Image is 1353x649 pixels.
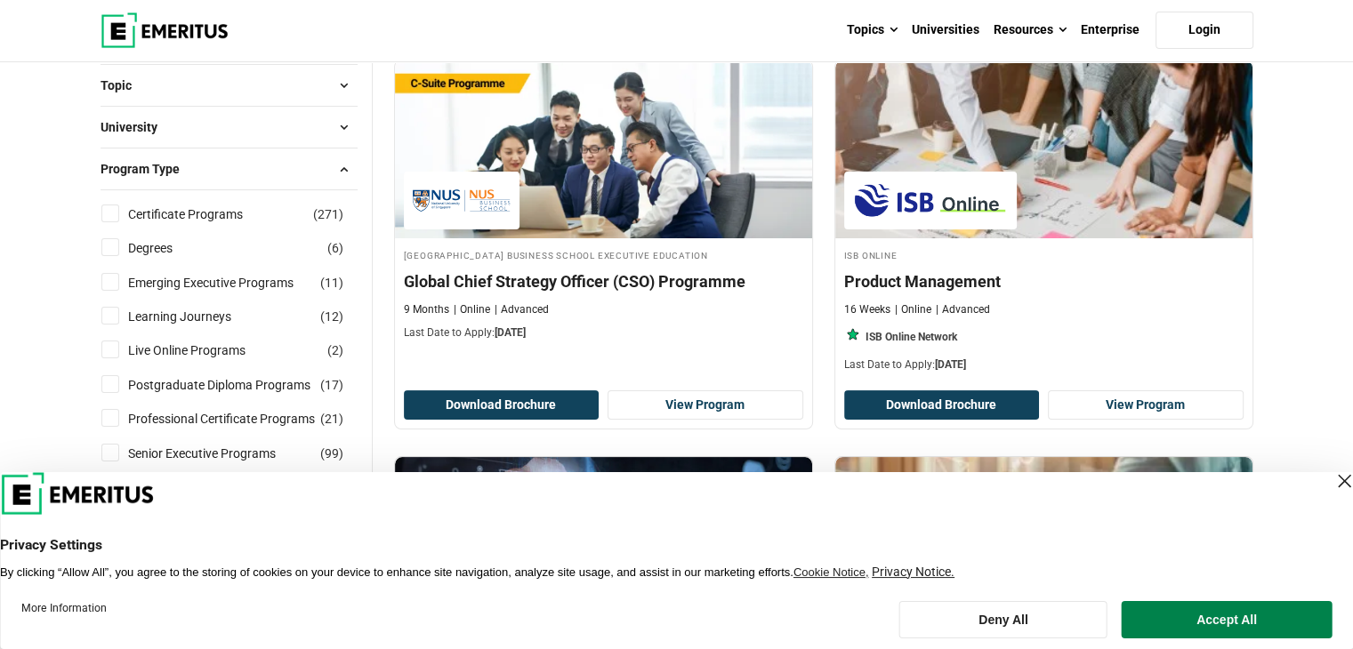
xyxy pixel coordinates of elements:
[608,390,803,421] a: View Program
[395,457,812,635] img: Applied Business Analytics | Online Business Analytics Course
[128,238,208,258] a: Degrees
[101,114,358,140] button: University
[101,72,358,99] button: Topic
[404,390,600,421] button: Download Brochure
[128,307,267,326] a: Learning Journeys
[101,117,172,137] span: University
[853,180,1008,220] img: ISB Online
[404,247,803,262] h4: [GEOGRAPHIC_DATA] Business School Executive Education
[320,409,343,429] span: ( )
[128,341,281,360] a: Live Online Programs
[128,444,311,463] a: Senior Executive Programs
[101,76,146,95] span: Topic
[325,309,339,324] span: 12
[936,302,990,317] p: Advanced
[320,444,343,463] span: ( )
[454,302,490,317] p: Online
[327,238,343,258] span: ( )
[395,60,812,350] a: Leadership Course by National University of Singapore Business School Executive Education - Octob...
[128,409,350,429] a: Professional Certificate Programs
[495,302,549,317] p: Advanced
[320,307,343,326] span: ( )
[332,241,339,255] span: 6
[320,375,343,395] span: ( )
[332,343,339,357] span: 2
[404,270,803,292] h4: Global Chief Strategy Officer (CSO) Programme
[844,357,1244,373] p: Last Date to Apply:
[895,302,931,317] p: Online
[404,325,803,341] p: Last Date to Apply:
[495,326,526,339] span: [DATE]
[844,390,1040,421] button: Download Brochure
[325,446,339,461] span: 99
[835,60,1252,381] a: Product Design and Innovation Course by ISB Online - October 3, 2025 ISB Online ISB Online Produc...
[327,341,343,360] span: ( )
[844,302,890,317] p: 16 Weeks
[325,276,339,290] span: 11
[101,159,194,179] span: Program Type
[128,204,278,224] a: Certificate Programs
[1048,390,1244,421] a: View Program
[318,207,339,221] span: 271
[395,60,812,238] img: Global Chief Strategy Officer (CSO) Programme | Online Leadership Course
[835,60,1252,238] img: Product Management | Online Product Design and Innovation Course
[835,457,1252,635] img: Professional Certificate Programme in Digital Marketing | Online Digital Marketing Course
[935,358,966,371] span: [DATE]
[313,204,343,224] span: ( )
[128,375,346,395] a: Postgraduate Diploma Programs
[128,273,329,292] a: Emerging Executive Programs
[320,273,343,292] span: ( )
[1156,12,1253,49] a: Login
[413,180,511,220] img: National University of Singapore Business School Executive Education
[325,378,339,392] span: 17
[404,302,449,317] p: 9 Months
[101,156,358,182] button: Program Type
[844,270,1244,292] h4: Product Management
[866,330,957,345] p: ISB Online Network
[325,412,339,426] span: 21
[844,247,1244,262] h4: ISB Online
